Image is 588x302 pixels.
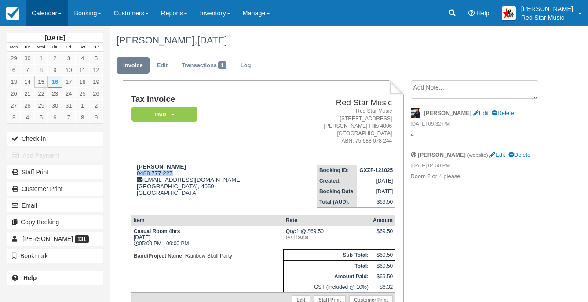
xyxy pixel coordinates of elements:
span: Help [476,10,489,17]
td: $69.50 [371,249,395,260]
em: (4+ Hours) [286,234,369,240]
a: 9 [48,64,62,76]
h2: Red Star Music [289,98,392,108]
th: Tue [21,43,34,52]
a: Edit [473,110,489,116]
a: 9 [89,111,103,123]
a: 13 [7,76,21,88]
a: 6 [48,111,62,123]
a: [PERSON_NAME] 131 [7,232,103,246]
a: 14 [21,76,34,88]
strong: Qty [286,228,296,234]
span: 131 [75,235,89,243]
i: Help [468,10,475,16]
h1: [PERSON_NAME], [117,35,544,46]
em: Paid [131,107,197,122]
a: 21 [21,88,34,100]
button: Copy Booking [7,215,103,229]
a: Customer Print [7,182,103,196]
p: Red Star Music [521,13,573,22]
button: Email [7,198,103,212]
b: Help [23,274,37,281]
p: : Rainbow Skull Party [134,252,281,260]
a: 18 [76,76,89,88]
a: 2 [89,100,103,111]
small: (website) [467,152,488,158]
a: 26 [89,88,103,100]
th: Rate [284,215,371,226]
a: 15 [34,76,48,88]
th: Booking Date: [317,186,357,197]
a: Edit [150,57,174,74]
a: 5 [34,111,48,123]
strong: GXZF-121025 [359,167,393,173]
th: Sat [76,43,89,52]
strong: [DATE] [44,34,65,41]
span: [DATE] [197,35,227,46]
strong: [PERSON_NAME] [424,110,472,116]
a: 28 [21,100,34,111]
button: Check-in [7,132,103,146]
a: 25 [76,88,89,100]
a: 29 [34,100,48,111]
td: [DATE] 05:00 PM - 09:00 PM [131,226,283,249]
a: Delete [492,110,514,116]
a: 23 [48,88,62,100]
a: 16 [48,76,62,88]
a: 31 [62,100,76,111]
a: 22 [34,88,48,100]
a: 7 [62,111,76,123]
button: Bookmark [7,249,103,263]
a: 30 [48,100,62,111]
a: 4 [76,52,89,64]
th: Total (AUD): [317,197,357,208]
a: Log [234,57,258,74]
a: 30 [21,52,34,64]
em: [DATE] 09:32 PM [411,120,544,130]
a: 27 [7,100,21,111]
th: Item [131,215,283,226]
td: 1 @ $69.50 [284,226,371,249]
a: 2 [48,52,62,64]
address: Red Star Music [STREET_ADDRESS] [PERSON_NAME] Hills 4006 [GEOGRAPHIC_DATA] ABN: 75 688 078 244 [289,108,392,145]
button: Add Payment [7,148,103,162]
p: Room 2 or 4 please. [411,173,544,181]
th: Wed [34,43,48,52]
td: $69.50 [371,260,395,271]
span: [PERSON_NAME] [22,235,73,242]
td: [DATE] [357,186,395,197]
a: 3 [62,52,76,64]
a: 29 [7,52,21,64]
td: $69.50 [357,197,395,208]
td: $69.50 [371,271,395,282]
th: Sun [89,43,103,52]
th: Amount [371,215,395,226]
a: 5 [89,52,103,64]
a: 6 [7,64,21,76]
th: Amount Paid: [284,271,371,282]
th: Mon [7,43,21,52]
th: Booking ID: [317,165,357,176]
td: $6.32 [371,282,395,293]
a: 11 [76,64,89,76]
div: $69.50 [373,228,393,241]
a: Staff Print [7,165,103,179]
div: 0488 777 227 [EMAIL_ADDRESS][DOMAIN_NAME] [GEOGRAPHIC_DATA], 4059 [GEOGRAPHIC_DATA] [131,163,285,207]
a: 7 [21,64,34,76]
a: 8 [76,111,89,123]
th: Thu [48,43,62,52]
td: [DATE] [357,176,395,186]
a: 3 [7,111,21,123]
a: 10 [62,64,76,76]
p: [PERSON_NAME] [521,4,573,13]
strong: [PERSON_NAME] [418,151,466,158]
a: 12 [89,64,103,76]
h1: Tax Invoice [131,95,285,104]
a: 8 [34,64,48,76]
a: Delete [508,151,530,158]
a: Transactions1 [175,57,233,74]
a: Invoice [117,57,150,74]
a: 1 [34,52,48,64]
th: Sub-Total: [284,249,371,260]
strong: Band/Project Name [134,253,182,259]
